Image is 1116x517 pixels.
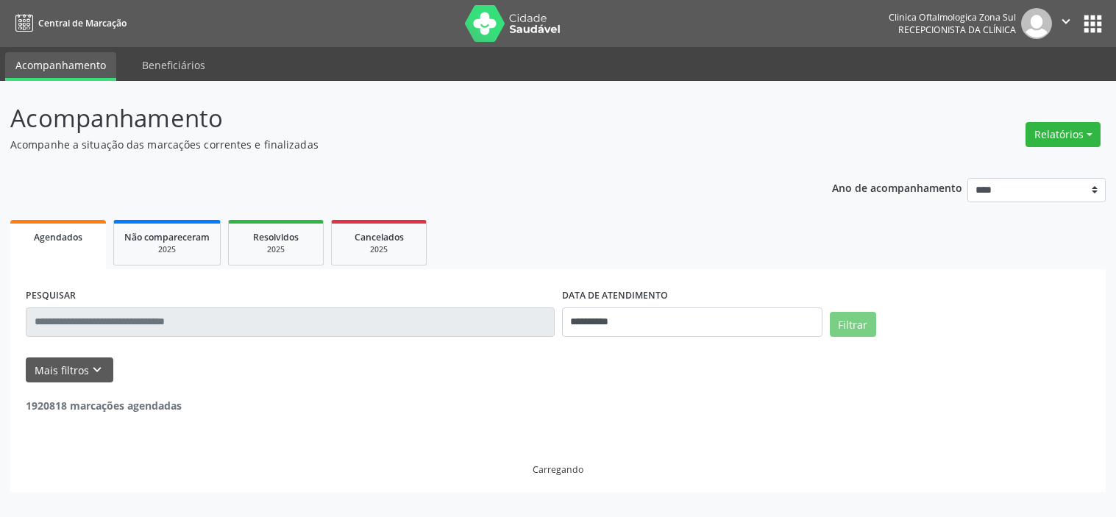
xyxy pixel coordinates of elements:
[830,312,876,337] button: Filtrar
[1058,13,1074,29] i: 
[10,100,777,137] p: Acompanhamento
[5,52,116,81] a: Acompanhamento
[1021,8,1052,39] img: img
[26,399,182,413] strong: 1920818 marcações agendadas
[10,137,777,152] p: Acompanhe a situação das marcações correntes e finalizadas
[889,11,1016,24] div: Clinica Oftalmologica Zona Sul
[342,244,416,255] div: 2025
[898,24,1016,36] span: Recepcionista da clínica
[124,244,210,255] div: 2025
[562,285,668,307] label: DATA DE ATENDIMENTO
[1080,11,1106,37] button: apps
[132,52,216,78] a: Beneficiários
[124,231,210,243] span: Não compareceram
[355,231,404,243] span: Cancelados
[89,362,105,378] i: keyboard_arrow_down
[26,285,76,307] label: PESQUISAR
[1052,8,1080,39] button: 
[239,244,313,255] div: 2025
[533,463,583,476] div: Carregando
[10,11,127,35] a: Central de Marcação
[1026,122,1101,147] button: Relatórios
[26,357,113,383] button: Mais filtroskeyboard_arrow_down
[38,17,127,29] span: Central de Marcação
[253,231,299,243] span: Resolvidos
[832,178,962,196] p: Ano de acompanhamento
[34,231,82,243] span: Agendados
